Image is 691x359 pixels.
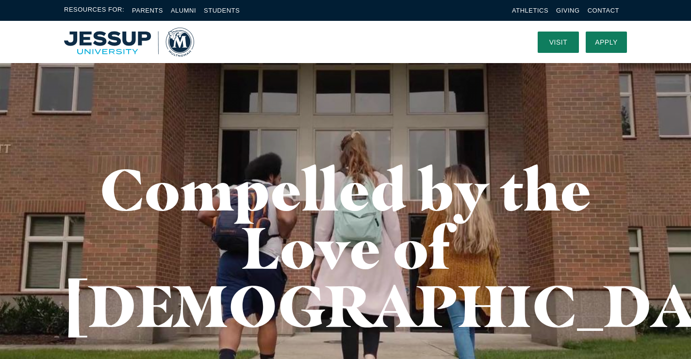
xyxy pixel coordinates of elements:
[538,32,579,53] a: Visit
[512,7,548,14] a: Athletics
[64,5,124,16] span: Resources For:
[556,7,580,14] a: Giving
[588,7,619,14] a: Contact
[64,160,627,335] h1: Compelled by the Love of [DEMOGRAPHIC_DATA]
[586,32,627,53] a: Apply
[171,7,196,14] a: Alumni
[204,7,240,14] a: Students
[64,28,194,57] a: Home
[132,7,163,14] a: Parents
[64,28,194,57] img: Multnomah University Logo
